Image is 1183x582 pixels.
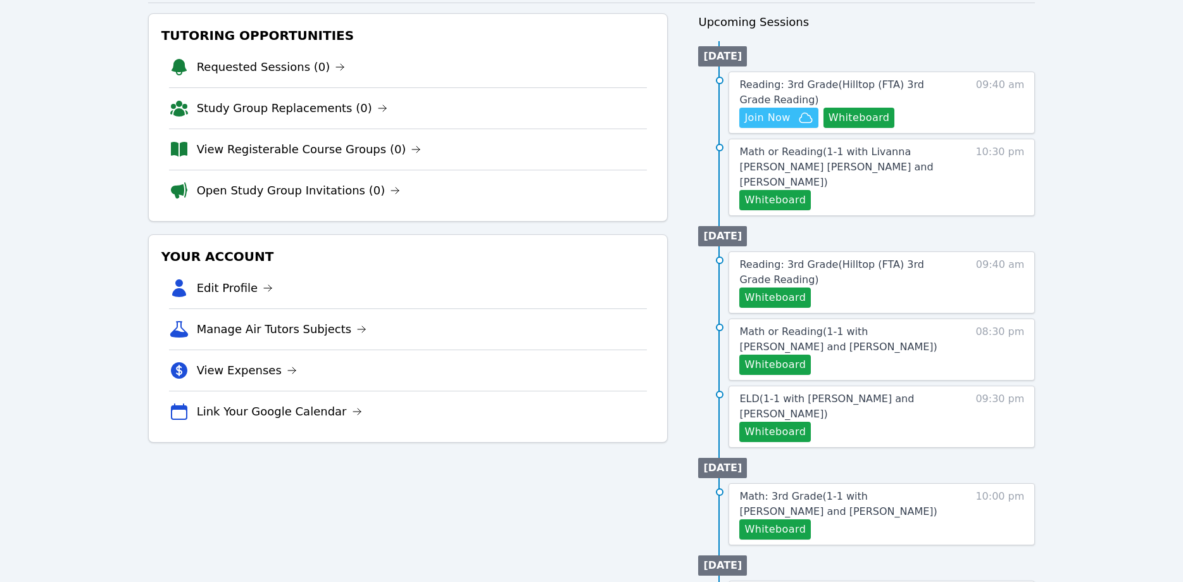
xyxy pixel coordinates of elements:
[739,144,953,190] a: Math or Reading(1-1 with Livanna [PERSON_NAME] [PERSON_NAME] and [PERSON_NAME])
[197,403,362,421] a: Link Your Google Calendar
[739,391,953,422] a: ELD(1-1 with [PERSON_NAME] and [PERSON_NAME])
[197,279,273,297] a: Edit Profile
[739,326,937,353] span: Math or Reading ( 1-1 with [PERSON_NAME] and [PERSON_NAME] )
[739,108,818,128] button: Join Now
[159,245,658,268] h3: Your Account
[739,257,953,288] a: Reading: 3rd Grade(Hilltop (FTA) 3rd Grade Reading)
[739,77,953,108] a: Reading: 3rd Grade(Hilltop (FTA) 3rd Grade Reading)
[698,46,747,66] li: [DATE]
[197,58,346,76] a: Requested Sessions (0)
[197,141,422,158] a: View Registerable Course Groups (0)
[739,490,937,517] span: Math: 3rd Grade ( 1-1 with [PERSON_NAME] and [PERSON_NAME] )
[197,362,297,379] a: View Expenses
[739,190,811,210] button: Whiteboard
[976,257,1025,308] span: 09:40 am
[975,391,1024,442] span: 09:30 pm
[698,458,747,478] li: [DATE]
[698,555,747,576] li: [DATE]
[975,489,1024,540] span: 10:00 pm
[739,288,811,308] button: Whiteboard
[197,320,367,338] a: Manage Air Tutors Subjects
[739,258,923,286] span: Reading: 3rd Grade ( Hilltop (FTA) 3rd Grade Reading )
[739,393,914,420] span: ELD ( 1-1 with [PERSON_NAME] and [PERSON_NAME] )
[698,226,747,246] li: [DATE]
[744,110,790,125] span: Join Now
[739,355,811,375] button: Whiteboard
[975,144,1024,210] span: 10:30 pm
[197,99,387,117] a: Study Group Replacements (0)
[739,422,811,442] button: Whiteboard
[739,519,811,540] button: Whiteboard
[197,182,401,199] a: Open Study Group Invitations (0)
[698,13,1035,31] h3: Upcoming Sessions
[739,79,923,106] span: Reading: 3rd Grade ( Hilltop (FTA) 3rd Grade Reading )
[976,77,1025,128] span: 09:40 am
[975,324,1024,375] span: 08:30 pm
[739,146,933,188] span: Math or Reading ( 1-1 with Livanna [PERSON_NAME] [PERSON_NAME] and [PERSON_NAME] )
[823,108,895,128] button: Whiteboard
[739,324,953,355] a: Math or Reading(1-1 with [PERSON_NAME] and [PERSON_NAME])
[159,24,658,47] h3: Tutoring Opportunities
[739,489,953,519] a: Math: 3rd Grade(1-1 with [PERSON_NAME] and [PERSON_NAME])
